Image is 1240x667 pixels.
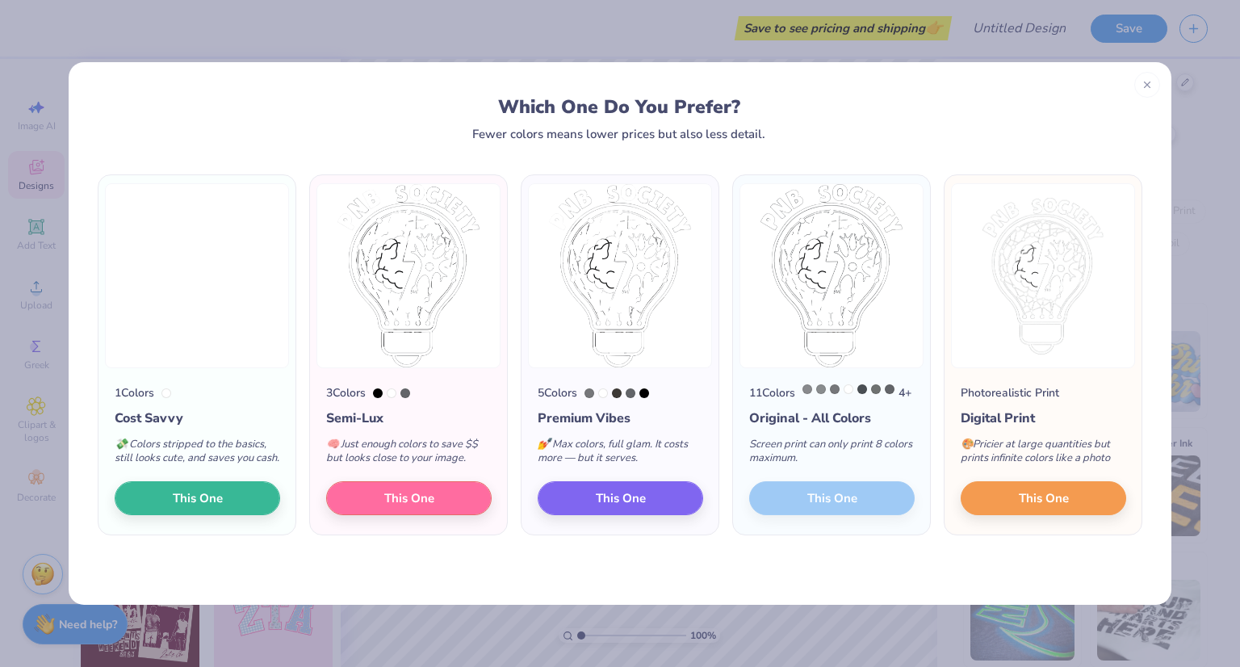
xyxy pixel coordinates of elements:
div: 11 Colors [749,384,795,401]
span: This One [1019,489,1069,508]
div: White [598,388,608,398]
span: This One [596,489,646,508]
div: 1 Colors [115,384,154,401]
div: Black [639,388,649,398]
span: This One [384,489,434,508]
button: This One [115,481,280,515]
img: 11 color option [739,183,924,368]
div: 4 + [802,384,911,401]
div: 424 C [871,384,881,394]
div: 7540 C [857,384,867,394]
div: Which One Do You Prefer? [113,96,1126,118]
div: Black 7 C [612,388,622,398]
div: 5 Colors [538,384,577,401]
div: 3 Colors [326,384,366,401]
div: White [387,388,396,398]
div: Cool Gray 10 C [626,388,635,398]
div: Screen print can only print 8 colors maximum. [749,428,915,481]
div: Max colors, full glam. It costs more — but it serves. [538,428,703,481]
span: 💸 [115,437,128,451]
button: This One [961,481,1126,515]
span: 🧠 [326,437,339,451]
img: 1 color option [105,183,289,368]
div: Cool Gray 8 C [802,384,812,394]
img: 5 color option [528,183,712,368]
button: This One [538,481,703,515]
div: Cost Savvy [115,409,280,428]
div: White [161,388,171,398]
div: Original - All Colors [749,409,915,428]
div: Just enough colors to save $$ but looks close to your image. [326,428,492,481]
div: Cool Gray 9 C [830,384,840,394]
div: Cool Gray 10 C [400,388,410,398]
div: Fewer colors means lower prices but also less detail. [472,128,765,141]
div: Pricier at large quantities but prints infinite colors like a photo [961,428,1126,481]
div: Black [373,388,383,398]
img: Photorealistic preview [951,183,1135,368]
div: Cool Gray 9 C [584,388,594,398]
div: 877 C [816,384,826,394]
span: This One [173,489,223,508]
button: This One [326,481,492,515]
div: Digital Print [961,409,1126,428]
div: Cool Gray 10 C [885,384,894,394]
div: White [844,384,853,394]
div: Colors stripped to the basics, still looks cute, and saves you cash. [115,428,280,481]
div: Premium Vibes [538,409,703,428]
div: Semi-Lux [326,409,492,428]
span: 💅 [538,437,551,451]
img: 3 color option [316,183,501,368]
div: Photorealistic Print [961,384,1059,401]
span: 🎨 [961,437,974,451]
